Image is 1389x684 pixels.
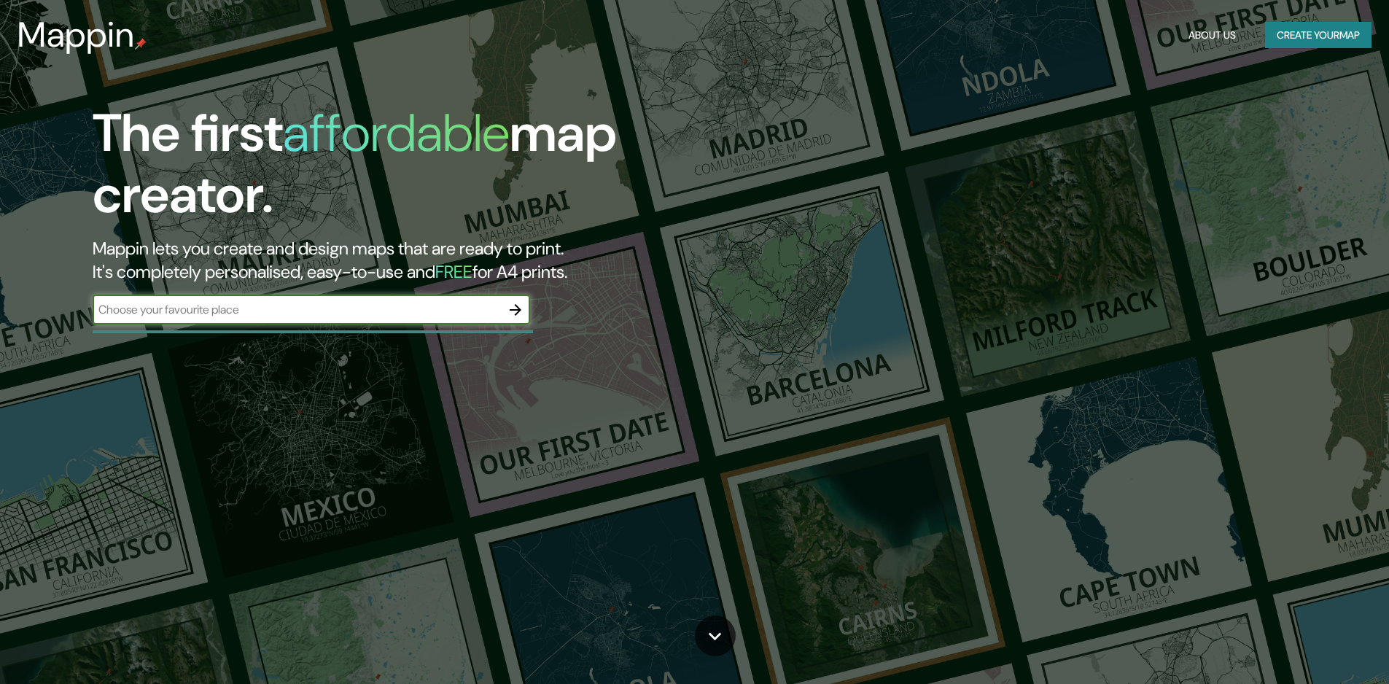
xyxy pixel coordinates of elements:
[17,15,135,55] h3: Mappin
[1265,22,1372,49] button: Create yourmap
[435,260,472,283] h5: FREE
[93,103,787,237] h1: The first map creator.
[135,38,147,50] img: mappin-pin
[283,99,510,167] h1: affordable
[93,237,787,284] h2: Mappin lets you create and design maps that are ready to print. It's completely personalised, eas...
[93,301,501,318] input: Choose your favourite place
[1183,22,1242,49] button: About Us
